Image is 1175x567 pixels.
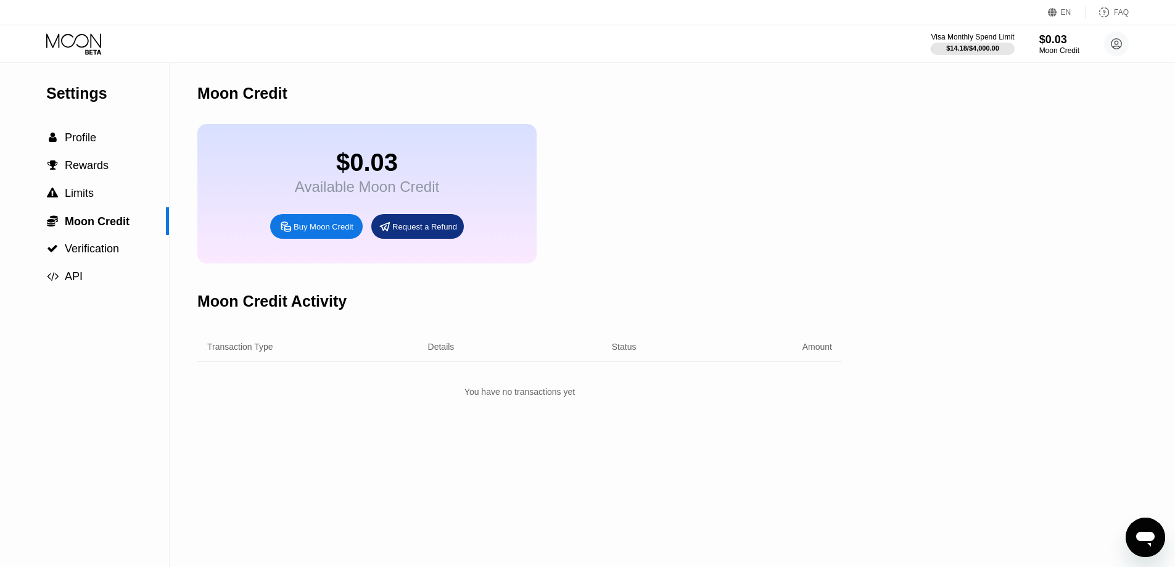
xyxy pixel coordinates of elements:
div: $0.03Moon Credit [1039,33,1079,55]
div: Request a Refund [371,214,464,239]
span:  [47,215,58,227]
span:  [47,160,58,171]
span: Rewards [65,159,109,172]
span:  [47,243,58,254]
div:  [46,160,59,171]
div:  [46,132,59,143]
div: EN [1048,6,1086,19]
div: FAQ [1114,8,1129,17]
iframe: Button to launch messaging window, conversation in progress [1126,518,1165,557]
div: Moon Credit Activity [197,292,347,310]
div: You have no transactions yet [197,381,842,403]
div: Request a Refund [392,221,457,232]
span: Limits [65,187,94,199]
span:  [47,188,58,199]
div: Visa Monthly Spend Limit$14.18/$4,000.00 [931,33,1014,55]
div: Available Moon Credit [295,178,439,196]
div:  [46,188,59,199]
div:  [46,271,59,282]
span: Verification [65,242,119,255]
span:  [49,132,57,143]
div: Buy Moon Credit [270,214,363,239]
div: Visa Monthly Spend Limit [931,33,1014,41]
div: FAQ [1086,6,1129,19]
div: $14.18 / $4,000.00 [946,44,999,52]
div: Settings [46,85,169,102]
div: Buy Moon Credit [294,221,353,232]
div: $0.03 [295,149,439,176]
div: EN [1061,8,1071,17]
div: $0.03 [1039,33,1079,46]
div: Details [428,342,455,352]
div:  [46,243,59,254]
div: Moon Credit [1039,46,1079,55]
div: Amount [802,342,832,352]
div: Status [612,342,637,352]
span:  [47,271,59,282]
span: API [65,270,83,283]
div:  [46,215,59,227]
span: Profile [65,131,96,144]
div: Moon Credit [197,85,287,102]
div: Transaction Type [207,342,273,352]
span: Moon Credit [65,215,130,228]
